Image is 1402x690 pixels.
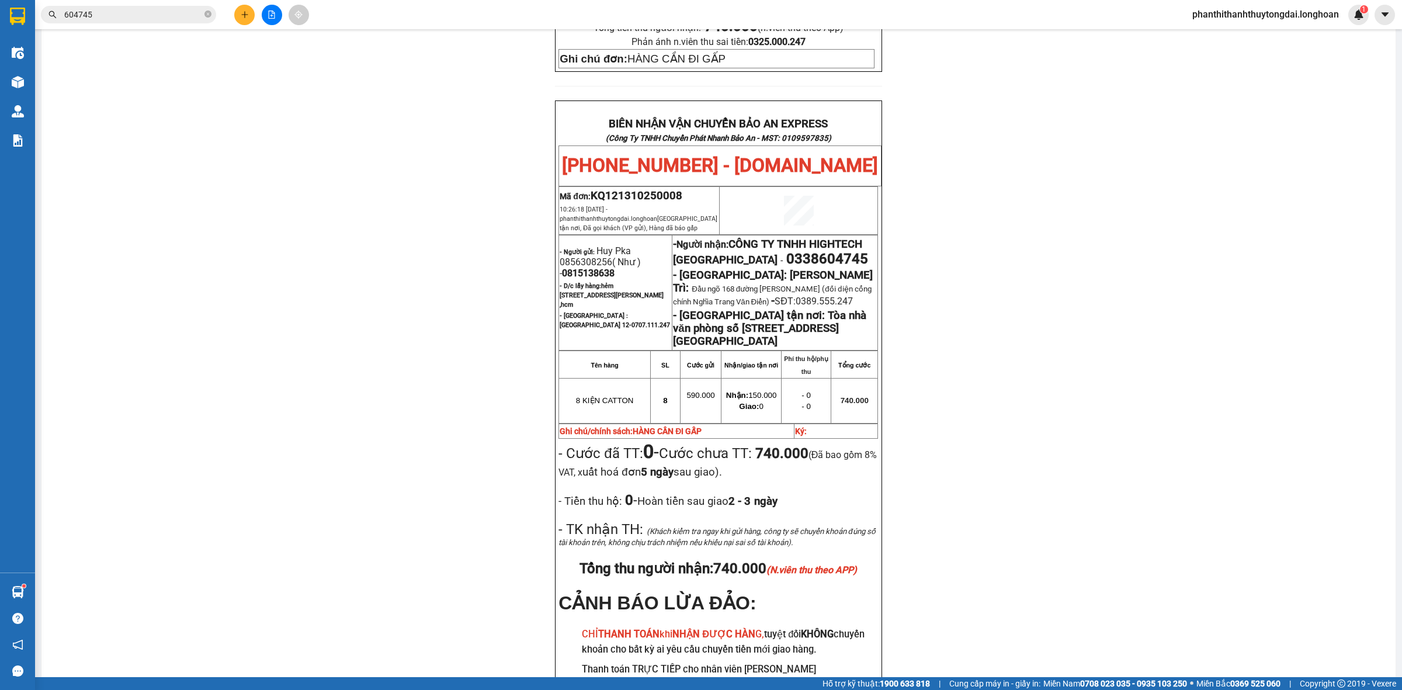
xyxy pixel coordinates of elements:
[562,154,878,176] span: [PHONE_NUMBER] - [DOMAIN_NAME]
[12,47,24,59] img: warehouse-icon
[775,296,796,307] span: SĐT:
[641,466,674,479] strong: 5 ngày
[558,445,658,462] span: - Cước đã TT:
[1337,679,1345,688] span: copyright
[687,362,714,369] strong: Cước gửi
[633,427,702,436] span: HÀNG CẦN ĐI GẤP
[560,192,682,201] span: Mã đơn:
[598,629,660,640] strong: THANH TOÁN
[268,11,276,19] span: file-add
[576,396,634,405] span: 8 KIỆN CATTON
[631,321,670,329] span: 0707.111.247
[594,22,844,33] span: Tổng tiền thu người nhận:
[5,71,177,86] span: Mã đơn: KQ121310250008
[939,677,941,690] span: |
[241,11,249,19] span: plus
[643,441,659,463] span: -
[673,269,873,294] span: - [GEOGRAPHIC_DATA]: [PERSON_NAME] Trì:
[755,445,808,462] strong: 740.000
[560,282,664,308] strong: - D/c lấy hàng:
[560,282,664,308] span: hẻm [STREET_ADDRESS][PERSON_NAME] ,hcm
[841,396,869,405] span: 740.000
[1375,5,1395,25] button: caret-down
[1380,9,1390,20] span: caret-down
[606,134,831,143] strong: (Công Ty TNHH Chuyển Phát Nhanh Bảo An - MST: 0109597835)
[631,36,806,47] span: Phản ánh n.viên thu sai tiền:
[705,22,844,33] span: (n.viên thu theo App)
[560,427,702,436] strong: Ghi chú/chính sách:
[48,11,57,19] span: search
[673,309,825,322] strong: - [GEOGRAPHIC_DATA] tận nơi:
[558,521,643,538] span: - TK nhận TH:
[294,11,303,19] span: aim
[1190,681,1193,686] span: ⚪️
[1080,679,1187,688] strong: 0708 023 035 - 0935 103 250
[560,215,717,232] span: phanthithanhthuytongdai.longhoan
[1354,9,1364,20] img: icon-new-feature
[558,527,875,547] span: (Khách kiểm tra ngay khi gửi hàng, công ty sẽ chuyển khoản đúng số tài khoản trên, không chịu trá...
[12,76,24,88] img: warehouse-icon
[1043,677,1187,690] span: Miền Nam
[560,53,627,65] strong: Ghi chú đơn:
[686,391,714,400] span: 590.000
[801,629,834,640] strong: KHÔNG
[12,105,24,117] img: warehouse-icon
[754,495,778,508] span: ngày
[786,251,868,267] span: 0338604745
[724,362,778,369] strong: Nhận/giao tận nơi
[713,560,857,577] span: 740.000
[663,396,667,405] span: 8
[560,245,641,279] span: Huy Pka 0856308256( Như ) -
[234,5,255,25] button: plus
[562,268,615,279] span: 0815138638
[560,206,717,232] span: 10:26:18 [DATE] -
[784,355,828,375] strong: Phí thu hộ/phụ thu
[609,117,828,130] strong: BIÊN NHẬN VẬN CHUYỂN BẢO AN EXPRESS
[1196,677,1280,690] span: Miền Bắc
[5,40,89,60] span: [PHONE_NUMBER]
[673,285,871,306] span: Đầu ngõ 168 đường [PERSON_NAME] (đối diện cổng chính Nghĩa Trang Văn Điển)
[778,255,786,266] span: -
[1360,5,1368,13] sup: 1
[673,239,862,266] span: Người nhận:
[1183,7,1348,22] span: phanthithanhthuytongdai.longhoan
[204,11,211,18] span: close-circle
[795,427,807,436] strong: Ký:
[12,665,23,677] span: message
[289,5,309,25] button: aim
[739,402,759,411] strong: Giao:
[558,449,877,478] span: (Đã bao gồm 8% VAT, x
[838,362,870,369] strong: Tổng cước
[558,445,877,479] span: Cước chưa TT:
[12,639,23,650] span: notification
[10,8,25,25] img: logo-vxr
[582,466,721,479] span: uất hoá đơn sau giao).
[673,238,862,266] span: CÔNG TY TNHH HIGHTECH [GEOGRAPHIC_DATA]
[560,312,670,329] span: - [GEOGRAPHIC_DATA] : [GEOGRAPHIC_DATA] 12-
[622,492,633,508] strong: 0
[558,592,756,613] span: CẢNH BÁO LỪA ĐẢO:
[1289,677,1291,690] span: |
[582,629,764,640] span: CHỈ khi G,
[582,662,878,677] h3: Thanh toán TRỰC TIẾP cho nhân viên [PERSON_NAME]
[12,586,24,598] img: warehouse-icon
[672,629,755,640] strong: NHẬN ĐƯỢC HÀN
[12,613,23,624] span: question-circle
[801,391,811,400] span: - 0
[558,495,622,508] span: - Tiền thu hộ:
[22,584,26,588] sup: 1
[739,402,763,411] span: 0
[579,560,857,577] span: Tổng thu người nhận:
[1362,5,1366,13] span: 1
[82,5,236,21] strong: PHIẾU DÁN LÊN HÀNG
[560,53,726,65] span: HÀNG CẦN ĐI GẤP
[622,492,778,508] span: -
[64,8,202,21] input: Tìm tên, số ĐT hoặc mã đơn
[591,189,682,202] span: KQ121310250008
[560,248,595,256] strong: - Người gửi:
[673,238,862,266] strong: -
[637,495,778,508] span: Hoàn tiền sau giao
[673,309,866,348] strong: Tòa nhà văn phòng số [STREET_ADDRESS] [GEOGRAPHIC_DATA]
[728,495,778,508] strong: 2 - 3
[204,9,211,20] span: close-circle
